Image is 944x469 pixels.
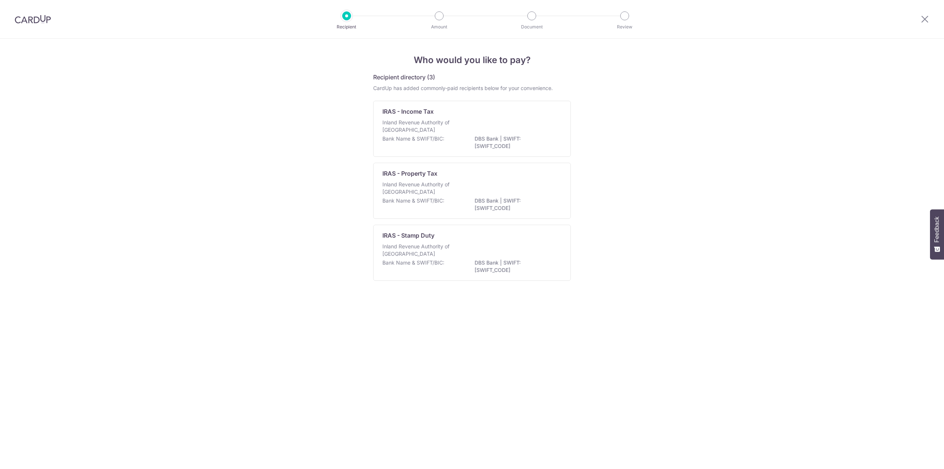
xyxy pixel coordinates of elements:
[475,135,557,150] p: DBS Bank | SWIFT: [SWIFT_CODE]
[382,259,444,266] p: Bank Name & SWIFT/BIC:
[15,15,51,24] img: CardUp
[412,23,466,31] p: Amount
[897,447,937,465] iframe: Opens a widget where you can find more information
[930,209,944,259] button: Feedback - Show survey
[597,23,652,31] p: Review
[382,107,434,116] p: IRAS - Income Tax
[504,23,559,31] p: Document
[319,23,374,31] p: Recipient
[382,169,437,178] p: IRAS - Property Tax
[373,73,435,82] h5: Recipient directory (3)
[382,119,461,134] p: Inland Revenue Authority of [GEOGRAPHIC_DATA]
[382,181,461,196] p: Inland Revenue Authority of [GEOGRAPHIC_DATA]
[382,243,461,258] p: Inland Revenue Authority of [GEOGRAPHIC_DATA]
[475,259,557,274] p: DBS Bank | SWIFT: [SWIFT_CODE]
[475,197,557,212] p: DBS Bank | SWIFT: [SWIFT_CODE]
[382,135,444,142] p: Bank Name & SWIFT/BIC:
[373,85,571,92] div: CardUp has added commonly-paid recipients below for your convenience.
[373,54,571,67] h4: Who would you like to pay?
[382,231,434,240] p: IRAS - Stamp Duty
[382,197,444,204] p: Bank Name & SWIFT/BIC:
[934,217,940,242] span: Feedback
